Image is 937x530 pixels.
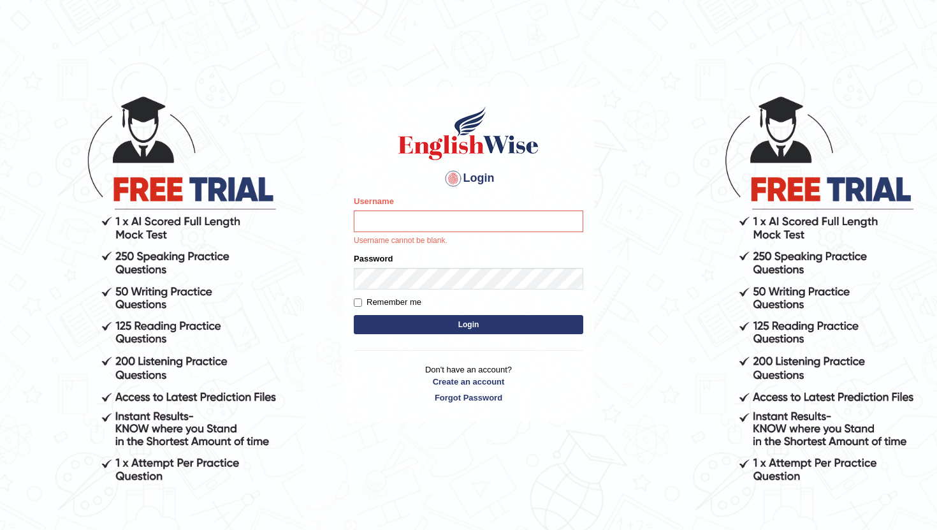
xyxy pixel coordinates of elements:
img: Logo of English Wise sign in for intelligent practice with AI [396,105,541,162]
a: Forgot Password [354,392,583,404]
button: Login [354,315,583,334]
input: Remember me [354,298,362,307]
label: Username [354,195,394,207]
p: Username cannot be blank. [354,235,583,247]
h4: Login [354,168,583,189]
p: Don't have an account? [354,364,583,403]
label: Remember me [354,296,421,309]
a: Create an account [354,376,583,388]
label: Password [354,253,393,265]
